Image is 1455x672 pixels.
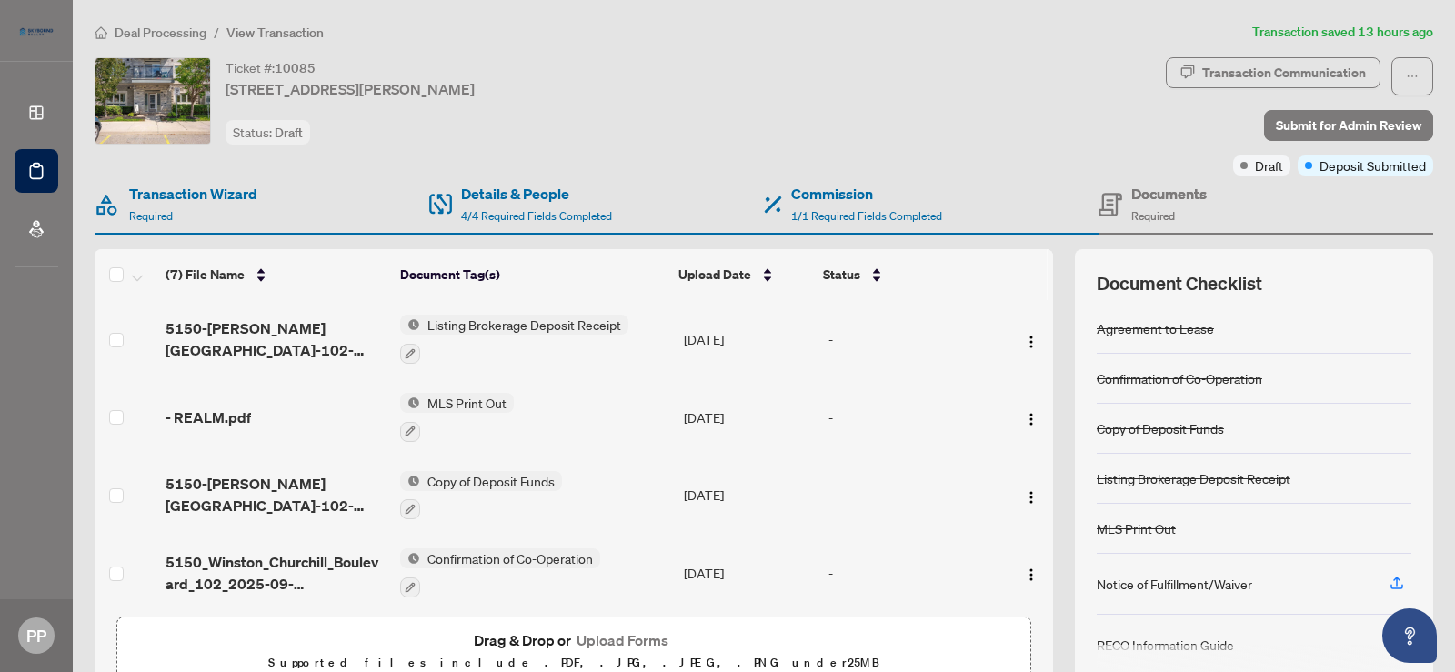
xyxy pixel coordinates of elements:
[677,300,821,378] td: [DATE]
[95,26,107,39] span: home
[129,183,257,205] h4: Transaction Wizard
[1406,70,1419,83] span: ellipsis
[226,78,475,100] span: [STREET_ADDRESS][PERSON_NAME]
[828,563,995,583] div: -
[1024,335,1039,349] img: Logo
[1131,209,1175,223] span: Required
[15,23,58,41] img: logo
[400,548,600,597] button: Status IconConfirmation of Co-Operation
[400,471,420,491] img: Status Icon
[420,315,628,335] span: Listing Brokerage Deposit Receipt
[571,628,674,652] button: Upload Forms
[1202,58,1366,87] div: Transaction Communication
[1255,155,1283,176] span: Draft
[828,485,995,505] div: -
[1097,574,1252,594] div: Notice of Fulfillment/Waiver
[677,534,821,612] td: [DATE]
[166,551,385,595] span: 5150_Winston_Churchill_Boulevard_102_2025-09-14_13_16_46__1_.pdf
[420,471,562,491] span: Copy of Deposit Funds
[400,393,420,413] img: Status Icon
[1097,468,1290,488] div: Listing Brokerage Deposit Receipt
[1017,403,1046,432] button: Logo
[1264,110,1433,141] button: Submit for Admin Review
[1166,57,1380,88] button: Transaction Communication
[226,57,316,78] div: Ticket #:
[461,209,612,223] span: 4/4 Required Fields Completed
[129,209,173,223] span: Required
[1097,418,1224,438] div: Copy of Deposit Funds
[166,473,385,517] span: 5150-[PERSON_NAME][GEOGRAPHIC_DATA]-102-[GEOGRAPHIC_DATA]-[GEOGRAPHIC_DATA]-L5M-0P1-09-16-2025.pdf
[671,249,816,300] th: Upload Date
[400,315,628,364] button: Status IconListing Brokerage Deposit Receipt
[1097,368,1262,388] div: Confirmation of Co-Operation
[677,456,821,535] td: [DATE]
[1017,558,1046,587] button: Logo
[1097,518,1176,538] div: MLS Print Out
[166,265,245,285] span: (7) File Name
[677,378,821,456] td: [DATE]
[1097,635,1234,655] div: RECO Information Guide
[214,22,219,43] li: /
[1276,111,1421,140] span: Submit for Admin Review
[166,406,251,428] span: - REALM.pdf
[400,393,514,442] button: Status IconMLS Print Out
[26,623,46,648] span: PP
[791,209,942,223] span: 1/1 Required Fields Completed
[1097,318,1214,338] div: Agreement to Lease
[400,315,420,335] img: Status Icon
[1024,490,1039,505] img: Logo
[828,329,995,349] div: -
[1252,22,1433,43] article: Transaction saved 13 hours ago
[1017,325,1046,354] button: Logo
[420,548,600,568] span: Confirmation of Co-Operation
[226,120,310,145] div: Status:
[1024,412,1039,426] img: Logo
[420,393,514,413] span: MLS Print Out
[461,183,612,205] h4: Details & People
[1131,183,1207,205] h4: Documents
[275,60,316,76] span: 10085
[1097,271,1262,296] span: Document Checklist
[400,471,562,520] button: Status IconCopy of Deposit Funds
[95,58,210,144] img: IMG-W12396117_1.jpg
[1320,155,1426,176] span: Deposit Submitted
[1017,480,1046,509] button: Logo
[226,25,324,41] span: View Transaction
[791,183,942,205] h4: Commission
[158,249,392,300] th: (7) File Name
[816,249,997,300] th: Status
[828,407,995,427] div: -
[474,628,674,652] span: Drag & Drop or
[393,249,671,300] th: Document Tag(s)
[678,265,751,285] span: Upload Date
[1382,608,1437,663] button: Open asap
[275,125,303,141] span: Draft
[166,317,385,361] span: 5150-[PERSON_NAME][GEOGRAPHIC_DATA]-102-[GEOGRAPHIC_DATA]-[GEOGRAPHIC_DATA]-L5M-0P1-09-16-2025.pdf
[1024,567,1039,582] img: Logo
[823,265,860,285] span: Status
[115,25,206,41] span: Deal Processing
[400,548,420,568] img: Status Icon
